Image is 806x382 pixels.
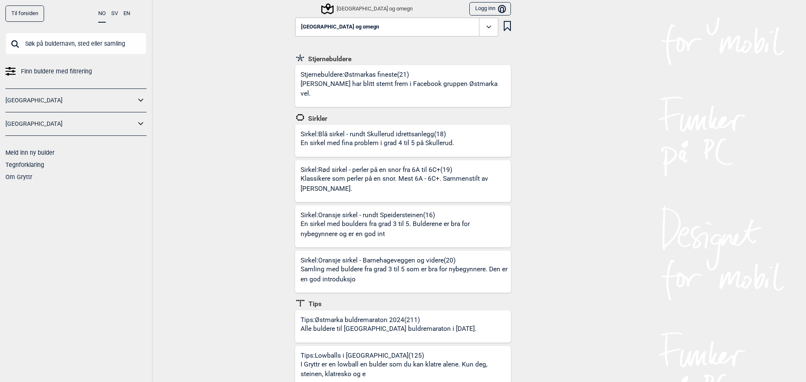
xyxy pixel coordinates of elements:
[301,324,476,334] p: Alle buldere til [GEOGRAPHIC_DATA] buldremaraton i [DATE].
[5,174,32,180] a: Om Gryttr
[301,256,511,293] div: Sirkel: Oransje sirkel - Barnehageveggen og videre (20)
[5,65,147,78] a: Finn buldere med filtrering
[295,205,511,247] a: Sirkel:Oransje sirkel - rundt Speidersteinen(16)En sirkel med boulders fra grad 3 til 5. Bulderen...
[5,161,44,168] a: Tegnforklaring
[98,5,106,23] button: NO
[305,55,351,63] span: Stjernebuldere
[5,5,44,22] a: Til forsiden
[301,360,508,379] p: I Gryttr er en lowball en bulder som du kan klatre alene. Kun deg, steinen, klatresko og e
[295,125,511,157] a: Sirkel:Blå sirkel - rundt Skullerud idrettsanlegg(18)En sirkel med fina problem i grad 4 til 5 på...
[295,160,511,202] a: Sirkel:Rød sirkel - perler på en snor fra 6A til 6C+(19)Klassikere som perler på en snor. Mest 6A...
[5,94,136,107] a: [GEOGRAPHIC_DATA]
[295,251,511,293] a: Sirkel:Oransje sirkel - Barnehageveggen og videre(20)Samling med buldere fra grad 3 til 5 som er ...
[295,65,511,107] a: Stjernebuldere:Østmarkas fineste(21)[PERSON_NAME] har blitt stemt frem i Facebook gruppen Østmark...
[5,33,147,55] input: Søk på buldernavn, sted eller samling
[123,5,130,22] button: EN
[301,174,508,194] p: Klassikere som perler på en snor. Mest 6A - 6C+. Sammenstilt av [PERSON_NAME].
[301,79,508,99] p: [PERSON_NAME] har blitt stemt frem i Facebook gruppen Østmarka vel.
[301,70,511,107] div: Stjernebuldere: Østmarkas fineste (21)
[5,149,55,156] a: Meld inn ny bulder
[301,316,479,343] div: Tips: Østmarka buldremaraton 2024 (211)
[5,118,136,130] a: [GEOGRAPHIC_DATA]
[301,211,511,247] div: Sirkel: Oransje sirkel - rundt Speidersteinen (16)
[21,65,92,78] span: Finn buldere med filtrering
[301,166,511,202] div: Sirkel: Rød sirkel - perler på en snor fra 6A til 6C+ (19)
[469,2,511,16] button: Logg inn
[322,4,413,14] div: [GEOGRAPHIC_DATA] og omegn
[301,24,379,30] span: [GEOGRAPHIC_DATA] og omegn
[305,114,327,123] span: Sirkler
[301,219,508,239] p: En sirkel med boulders fra grad 3 til 5. Bulderene er bra for nybegynnere og er en god int
[301,265,508,284] p: Samling med buldere fra grad 3 til 5 som er bra for nybegynnere. Den er en god introduksjo
[295,310,511,343] a: Tips:Østmarka buldremaraton 2024(211)Alle buldere til [GEOGRAPHIC_DATA] buldremaraton i [DATE].
[295,18,498,37] button: [GEOGRAPHIC_DATA] og omegn
[111,5,118,22] button: SV
[301,130,457,157] div: Sirkel: Blå sirkel - rundt Skullerud idrettsanlegg (18)
[301,138,454,148] p: En sirkel med fina problem i grad 4 til 5 på Skullerud.
[306,300,322,308] span: Tips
